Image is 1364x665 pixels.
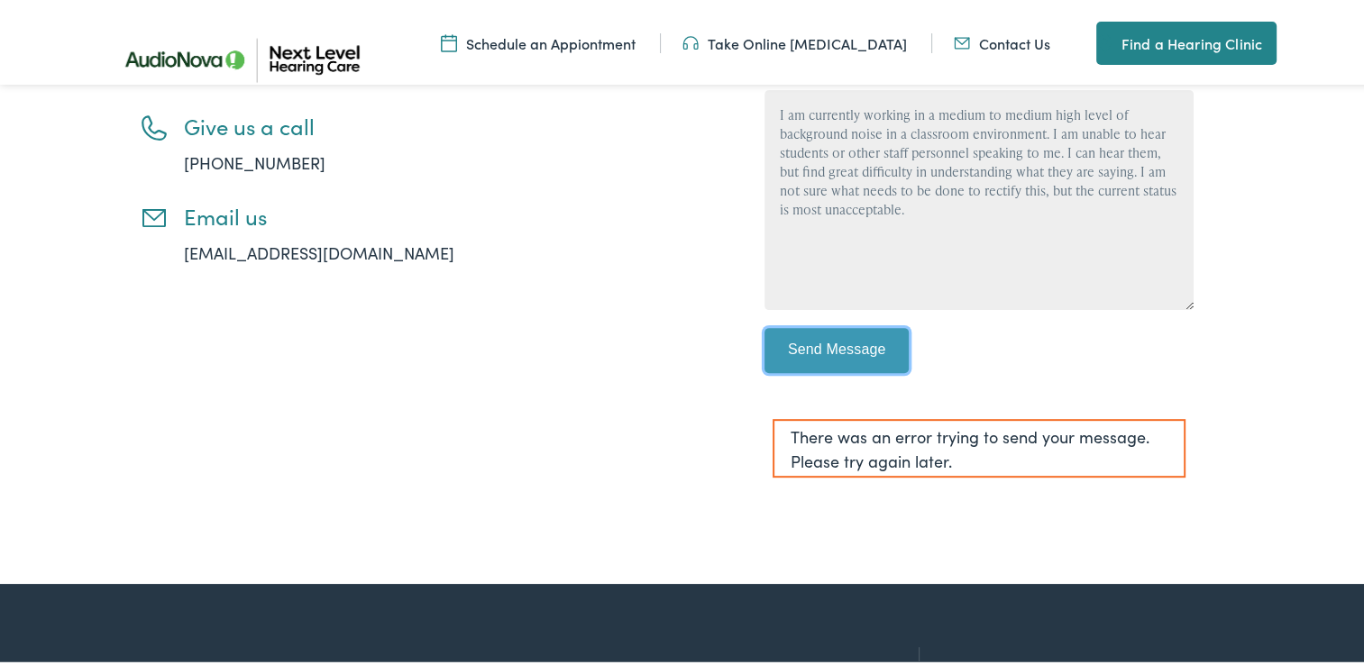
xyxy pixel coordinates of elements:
[682,30,699,50] img: An icon symbolizing headphones, colored in teal, suggests audio-related services or features.
[773,415,1185,474] div: There was an error trying to send your message. Please try again later.
[954,30,1050,50] a: Contact Us
[184,238,454,260] a: [EMAIL_ADDRESS][DOMAIN_NAME]
[184,148,325,170] a: [PHONE_NUMBER]
[682,30,907,50] a: Take Online [MEDICAL_DATA]
[764,324,909,369] input: Send Message
[184,200,644,226] h3: Email us
[1096,29,1112,50] img: A map pin icon in teal indicates location-related features or services.
[954,30,970,50] img: An icon representing mail communication is presented in a unique teal color.
[441,30,457,50] img: Calendar icon representing the ability to schedule a hearing test or hearing aid appointment at N...
[184,110,644,136] h3: Give us a call
[441,30,636,50] a: Schedule an Appiontment
[1096,18,1277,61] a: Find a Hearing Clinic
